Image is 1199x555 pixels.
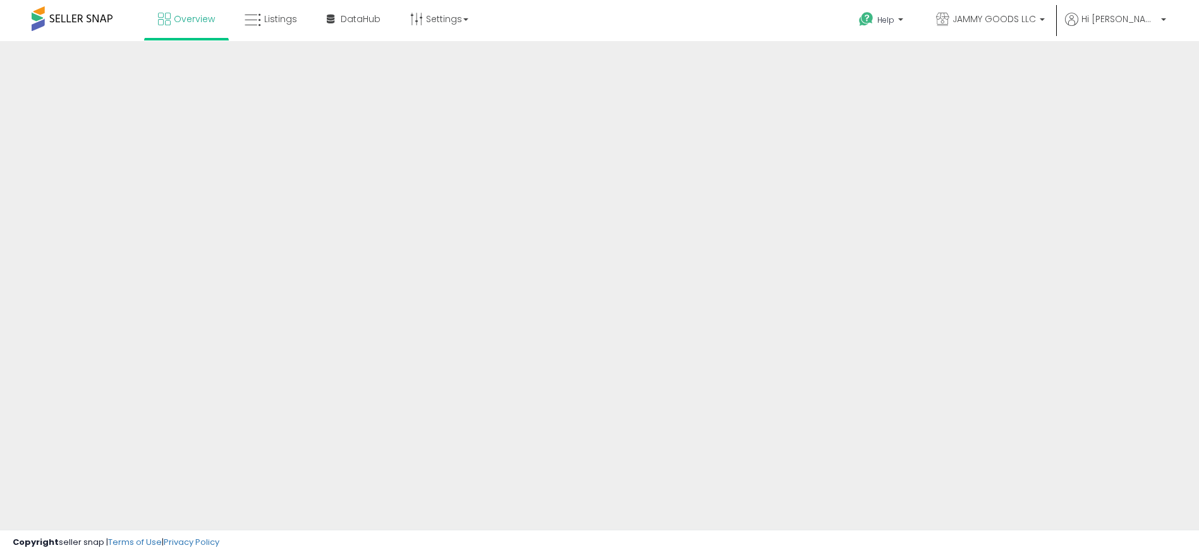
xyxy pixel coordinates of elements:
[108,536,162,548] a: Terms of Use
[1065,13,1166,41] a: Hi [PERSON_NAME]
[877,15,894,25] span: Help
[13,537,219,549] div: seller snap | |
[264,13,297,25] span: Listings
[1081,13,1157,25] span: Hi [PERSON_NAME]
[858,11,874,27] i: Get Help
[174,13,215,25] span: Overview
[13,536,59,548] strong: Copyright
[849,2,916,41] a: Help
[164,536,219,548] a: Privacy Policy
[953,13,1036,25] span: JAMMY GOODS LLC
[341,13,380,25] span: DataHub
